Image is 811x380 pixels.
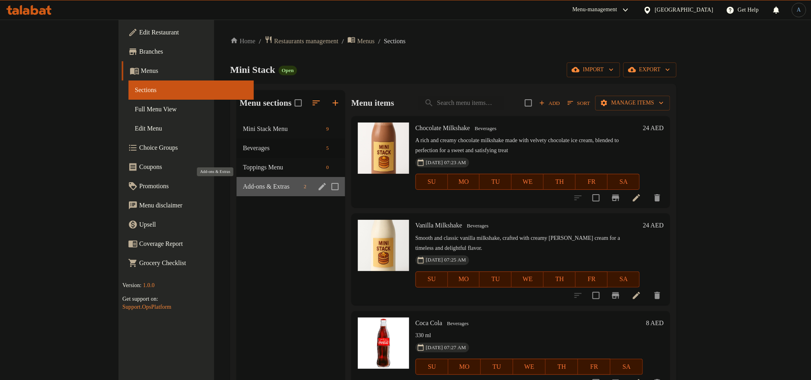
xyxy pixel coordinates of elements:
[139,181,247,191] span: Promotions
[464,221,492,231] span: Beverages
[230,36,677,46] nav: breadcrumb
[139,162,247,172] span: Coupons
[480,174,512,190] button: TU
[576,174,608,190] button: FR
[358,123,409,174] img: Chocolate Milkshake
[341,36,344,46] li: /
[416,233,640,253] p: Smooth and classic vanilla milkshake, crafted with creamy [PERSON_NAME] cream for a timeless and ...
[122,42,254,61] a: Branches
[139,47,247,56] span: Branches
[481,359,513,375] button: TU
[576,271,608,288] button: FR
[797,6,801,14] span: A
[128,100,254,119] a: Full Menu View
[139,143,247,153] span: Choice Groups
[122,282,142,288] span: Version:
[243,143,323,153] span: Beverages
[480,271,512,288] button: TU
[573,65,613,75] span: import
[611,273,636,285] span: SA
[351,97,394,109] h2: Menu items
[419,361,445,373] span: SU
[135,124,247,133] span: Edit Menu
[358,220,409,271] img: Vanilla Milkshake
[546,359,578,375] button: TH
[632,291,641,300] a: Edit menu item
[513,359,546,375] button: WE
[572,5,617,15] div: Menu-management
[323,145,332,152] span: 5
[544,271,576,288] button: TH
[579,273,604,285] span: FR
[326,93,345,113] button: Add section
[323,164,332,171] span: 0
[512,174,544,190] button: WE
[646,318,664,329] h6: 8 AED
[483,273,508,285] span: TU
[484,361,510,373] span: TU
[323,163,332,172] div: items
[122,157,254,177] a: Coupons
[230,64,275,75] span: Mini Stack
[139,258,247,268] span: Grocery Checklist
[451,176,477,188] span: MO
[448,271,480,288] button: MO
[423,256,469,264] span: [DATE] 07:25 AM
[643,123,664,134] h6: 24 AED
[237,158,345,177] div: Toppings Menu0
[483,176,508,188] span: TU
[122,196,254,215] a: Menu disclaimer
[357,36,375,46] span: Menus
[547,273,572,285] span: TH
[566,97,592,109] button: Sort
[608,271,640,288] button: SA
[655,6,713,14] div: [GEOGRAPHIC_DATA]
[630,65,670,75] span: export
[323,125,332,133] span: 9
[595,96,670,111] button: Manage items
[128,80,254,100] a: Sections
[237,119,345,139] div: Mini Stack Menu9
[416,136,640,156] p: A rich and creamy chocolate milkshake made with velvety chocolate ice cream, blended to perfectio...
[648,188,667,207] button: delete
[416,359,448,375] button: SU
[290,94,307,111] span: Select all sections
[122,253,254,273] a: Grocery Checklist
[243,124,323,134] span: Mini Stack Menu
[128,119,254,138] a: Edit Menu
[643,220,664,231] h6: 24 AED
[237,116,345,199] nav: Menu sections
[419,176,445,188] span: SU
[122,296,158,302] span: Get support on:
[444,319,472,328] span: Beverages
[419,273,445,285] span: SU
[610,359,643,375] button: SA
[623,62,677,77] button: export
[416,320,442,326] span: Coca Cola
[581,361,607,373] span: FR
[423,344,469,352] span: [DATE] 07:27 AM
[139,220,247,229] span: Upsell
[135,85,247,95] span: Sections
[448,174,480,190] button: MO
[143,282,155,288] span: 1.0.0
[122,177,254,196] a: Promotions
[537,97,562,109] button: Add
[562,97,595,109] span: Sort items
[648,286,667,305] button: delete
[243,163,323,172] span: Toppings Menu
[602,98,664,108] span: Manage items
[547,176,572,188] span: TH
[539,99,560,108] span: Add
[448,359,481,375] button: MO
[378,36,381,46] li: /
[549,361,575,373] span: TH
[122,23,254,42] a: Edit Restaurant
[416,271,448,288] button: SU
[139,28,247,37] span: Edit Restaurant
[279,67,297,74] span: Open
[139,201,247,210] span: Menu disclaimer
[122,304,171,310] a: Support.OpsPlatform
